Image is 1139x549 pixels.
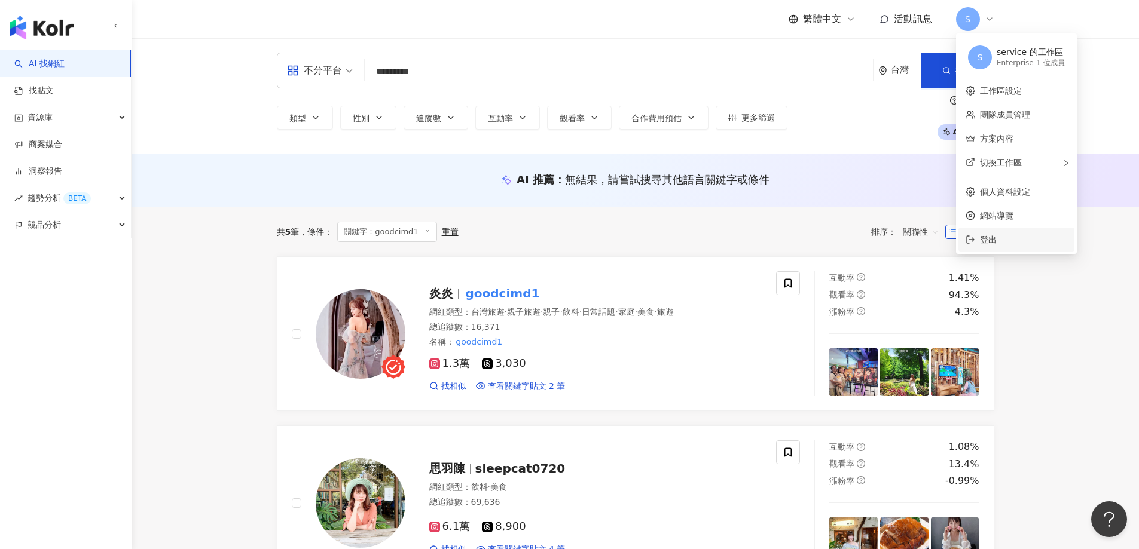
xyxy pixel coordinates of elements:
span: 美食 [637,307,654,317]
span: question-circle [950,96,958,105]
span: 3,030 [482,357,526,370]
span: · [654,307,656,317]
button: 搜尋 [921,53,994,88]
div: 網紅類型 ： [429,481,762,493]
span: S [978,51,983,64]
div: 1.41% [949,271,979,284]
div: 共 筆 [277,227,300,237]
span: 活動訊息 [894,13,932,24]
img: post-image [931,348,979,397]
span: 條件 ： [299,227,332,237]
span: question-circle [857,476,865,484]
span: 網站導覽 [980,209,1067,222]
div: 總追蹤數 ： 69,636 [429,496,762,508]
a: KOL Avatar炎炎goodcimd1網紅類型：台灣旅遊·親子旅遊·親子·飲料·日常話題·家庭·美食·旅遊總追蹤數：16,371名稱：goodcimd11.3萬3,030找相似查看關鍵字貼文... [277,256,994,411]
span: 互動率 [829,273,854,283]
div: AI 推薦 ： [517,172,769,187]
span: · [541,307,543,317]
span: 登出 [980,235,997,244]
div: 不分平台 [287,61,342,80]
span: 漲粉率 [829,476,854,486]
span: 美食 [490,482,507,492]
img: KOL Avatar [316,289,405,379]
a: 找貼文 [14,85,54,97]
div: Enterprise - 1 位成員 [997,58,1065,68]
span: 找相似 [441,381,466,392]
span: question-circle [857,459,865,468]
div: 94.3% [949,289,979,302]
span: 觀看率 [829,290,854,299]
button: 合作費用預估 [619,106,709,130]
div: 排序： [871,222,945,241]
span: 更多篩選 [741,113,775,122]
button: 性別 [340,106,396,130]
span: · [635,307,637,317]
span: question-circle [857,290,865,299]
span: 關鍵字：goodcimd1 [337,222,436,242]
img: logo [10,16,74,39]
span: appstore [287,65,299,76]
a: 工作區設定 [980,86,1022,96]
img: KOL Avatar [316,458,405,548]
span: 5 [285,227,291,237]
button: 更多篩選 [716,106,787,130]
span: question-circle [857,443,865,451]
span: 切換工作區 [980,158,1022,167]
button: 互動率 [475,106,540,130]
div: 1.08% [949,440,979,453]
div: service 的工作區 [997,47,1065,59]
span: · [615,307,618,317]
span: 搜尋 [955,66,972,75]
span: 旅遊 [657,307,674,317]
img: post-image [829,348,878,397]
span: · [560,307,562,317]
a: 個人資料設定 [980,187,1030,197]
span: 趨勢分析 [28,185,91,211]
span: 觀看率 [560,114,585,123]
span: · [505,307,507,317]
button: 觀看率 [547,106,612,130]
span: 互動率 [829,442,854,452]
span: rise [14,194,23,203]
span: · [579,307,582,317]
span: 合作費用預估 [631,114,682,123]
iframe: Help Scout Beacon - Open [1091,501,1127,537]
span: · [488,482,490,492]
span: 互動率 [488,114,513,123]
span: 資源庫 [28,104,53,131]
button: 類型 [277,106,333,130]
div: 網紅類型 ： [429,306,762,318]
a: 方案內容 [980,134,1013,143]
img: post-image [880,348,929,397]
a: 查看關鍵字貼文 2 筆 [476,381,566,392]
div: 台灣 [891,65,921,75]
span: 飲料 [563,307,579,317]
span: 親子旅遊 [507,307,541,317]
span: 性別 [353,114,370,123]
span: 日常話題 [582,307,615,317]
span: 台灣旅遊 [471,307,505,317]
span: 家庭 [618,307,635,317]
span: 無結果，請嘗試搜尋其他語言關鍵字或條件 [565,173,769,186]
span: 觀看率 [829,459,854,468]
a: 團隊成員管理 [980,110,1030,119]
span: 1.3萬 [429,357,471,370]
span: 類型 [289,114,306,123]
div: -0.99% [945,474,979,487]
span: environment [878,66,887,75]
mark: goodcimd1 [454,335,505,348]
span: 關聯性 [903,222,939,241]
span: 親子 [543,307,560,317]
div: BETA [63,192,91,204]
div: 總追蹤數 ： 16,371 [429,321,762,333]
span: 競品分析 [28,211,61,238]
span: 飲料 [471,482,488,492]
a: 商案媒合 [14,139,62,151]
a: 找相似 [429,381,466,392]
span: 8,900 [482,520,526,533]
div: 13.4% [949,458,979,471]
button: 追蹤數 [404,106,468,130]
span: question-circle [857,273,865,281]
span: 名稱 ： [429,335,505,348]
span: 6.1萬 [429,520,471,533]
